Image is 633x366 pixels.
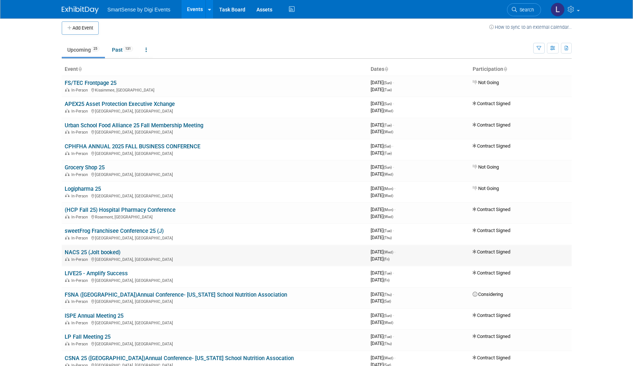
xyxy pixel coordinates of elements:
[393,101,394,106] span: -
[384,342,392,346] span: (Thu)
[394,207,395,212] span: -
[393,164,394,170] span: -
[473,80,499,85] span: Not Going
[65,313,123,319] a: ISPE Annual Meeting 25
[65,164,105,171] a: Grocery Shop 25
[384,81,392,85] span: (Sun)
[65,270,128,277] a: LIVE25 - Amplify Success
[65,278,69,282] img: In-Person Event
[371,193,393,198] span: [DATE]
[473,270,510,276] span: Contract Signed
[393,291,394,297] span: -
[65,109,69,113] img: In-Person Event
[65,87,365,93] div: Kissimmee, [GEOGRAPHIC_DATA]
[371,334,394,339] span: [DATE]
[384,109,393,113] span: (Wed)
[108,7,170,13] span: SmartSense by Digi Events
[473,355,510,360] span: Contract Signed
[371,80,394,85] span: [DATE]
[384,271,392,275] span: (Tue)
[65,291,287,298] a: FSNA ([GEOGRAPHIC_DATA])Annual Conference- [US_STATE] School Nutrition Association
[473,291,503,297] span: Considering
[65,236,69,239] img: In-Person Event
[123,46,133,52] span: 131
[71,172,90,177] span: In-Person
[470,63,572,76] th: Participation
[384,172,393,176] span: (Wed)
[473,186,499,191] span: Not Going
[473,249,510,255] span: Contract Signed
[65,355,294,362] a: CSNA 25 ([GEOGRAPHIC_DATA])Annual Conference- [US_STATE] School Nutrition Assocation
[65,193,365,198] div: [GEOGRAPHIC_DATA], [GEOGRAPHIC_DATA]
[384,151,392,155] span: (Tue)
[62,6,99,14] img: ExhibitDay
[371,171,393,177] span: [DATE]
[473,207,510,212] span: Contract Signed
[371,355,395,360] span: [DATE]
[384,208,393,212] span: (Mon)
[71,88,90,93] span: In-Person
[65,298,365,304] div: [GEOGRAPHIC_DATA], [GEOGRAPHIC_DATA]
[384,123,392,127] span: (Tue)
[507,3,541,16] a: Search
[384,293,392,297] span: (Thu)
[65,150,365,156] div: [GEOGRAPHIC_DATA], [GEOGRAPHIC_DATA]
[384,144,391,148] span: (Sat)
[393,122,394,128] span: -
[371,298,391,304] span: [DATE]
[473,334,510,339] span: Contract Signed
[371,249,395,255] span: [DATE]
[371,143,393,149] span: [DATE]
[65,321,69,324] img: In-Person Event
[473,164,499,170] span: Not Going
[473,101,510,106] span: Contract Signed
[393,334,394,339] span: -
[65,320,365,325] div: [GEOGRAPHIC_DATA], [GEOGRAPHIC_DATA]
[65,207,176,213] a: (HCP Fall 25) Hospital Pharmacy Conference
[551,3,565,17] img: Leland Jenkins
[371,108,393,113] span: [DATE]
[394,186,395,191] span: -
[65,342,69,345] img: In-Person Event
[384,321,393,325] span: (Wed)
[473,122,510,128] span: Contract Signed
[65,101,175,107] a: APEX25 Asset Protection Executive Xchange
[71,215,90,220] span: In-Person
[65,215,69,218] img: In-Person Event
[71,299,90,304] span: In-Person
[371,214,393,219] span: [DATE]
[65,151,69,155] img: In-Person Event
[384,356,393,360] span: (Wed)
[371,235,392,240] span: [DATE]
[65,256,365,262] div: [GEOGRAPHIC_DATA], [GEOGRAPHIC_DATA]
[384,102,392,106] span: (Sun)
[65,257,69,261] img: In-Person Event
[371,186,395,191] span: [DATE]
[78,66,82,72] a: Sort by Event Name
[384,257,389,261] span: (Fri)
[371,122,394,128] span: [DATE]
[371,291,394,297] span: [DATE]
[371,228,394,233] span: [DATE]
[384,314,392,318] span: (Sun)
[384,194,393,198] span: (Wed)
[71,194,90,198] span: In-Person
[384,299,391,303] span: (Sat)
[71,278,90,283] span: In-Person
[384,165,392,169] span: (Sun)
[384,88,392,92] span: (Tue)
[65,88,69,91] img: In-Person Event
[371,341,392,346] span: [DATE]
[517,7,534,13] span: Search
[65,341,365,346] div: [GEOGRAPHIC_DATA], [GEOGRAPHIC_DATA]
[371,87,392,92] span: [DATE]
[65,334,110,340] a: LP Fall Meeting 25
[62,43,105,57] a: Upcoming25
[394,249,395,255] span: -
[394,355,395,360] span: -
[71,151,90,156] span: In-Person
[65,214,365,220] div: Rosemont, [GEOGRAPHIC_DATA]
[384,278,389,282] span: (Fri)
[91,46,99,52] span: 25
[371,277,389,283] span: [DATE]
